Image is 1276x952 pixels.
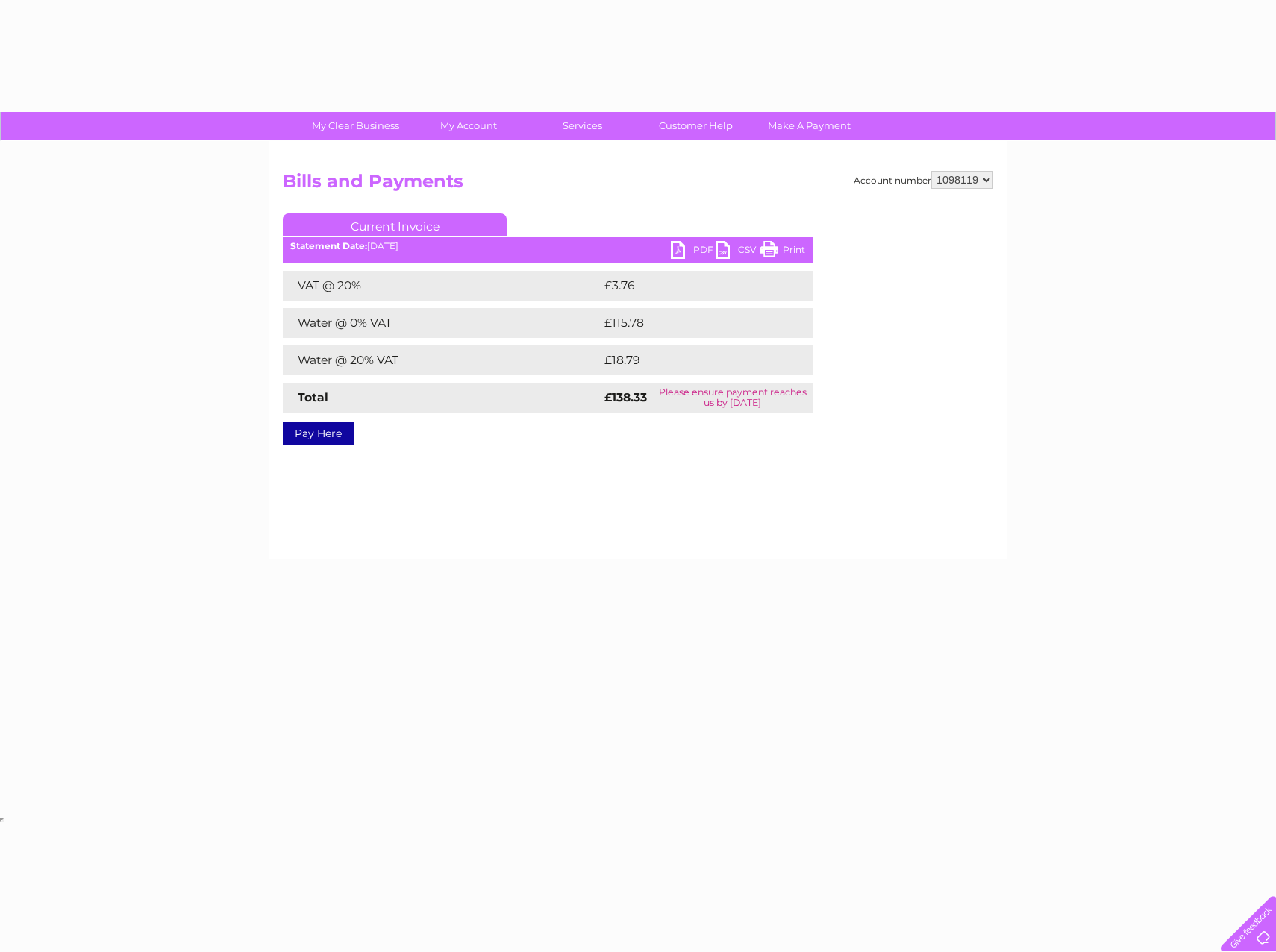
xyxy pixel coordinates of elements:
[671,241,716,263] a: PDF
[298,390,328,404] strong: Total
[407,112,531,140] a: My Account
[283,241,813,251] div: [DATE]
[283,171,993,199] h2: Bills and Payments
[294,112,417,140] a: My Clear Business
[604,390,647,404] strong: £138.33
[652,383,813,413] td: Please ensure payment reaches us by [DATE]
[601,308,784,338] td: £115.78
[283,422,354,445] a: Pay Here
[716,241,760,263] a: CSV
[601,345,781,375] td: £18.79
[283,271,601,301] td: VAT @ 20%
[760,241,805,263] a: Print
[283,308,601,338] td: Water @ 0% VAT
[283,213,507,236] a: Current Invoice
[283,345,601,375] td: Water @ 20% VAT
[748,112,871,140] a: Make A Payment
[521,112,644,140] a: Services
[854,171,993,189] div: Account number
[634,112,757,140] a: Customer Help
[290,240,367,251] b: Statement Date:
[601,271,778,301] td: £3.76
